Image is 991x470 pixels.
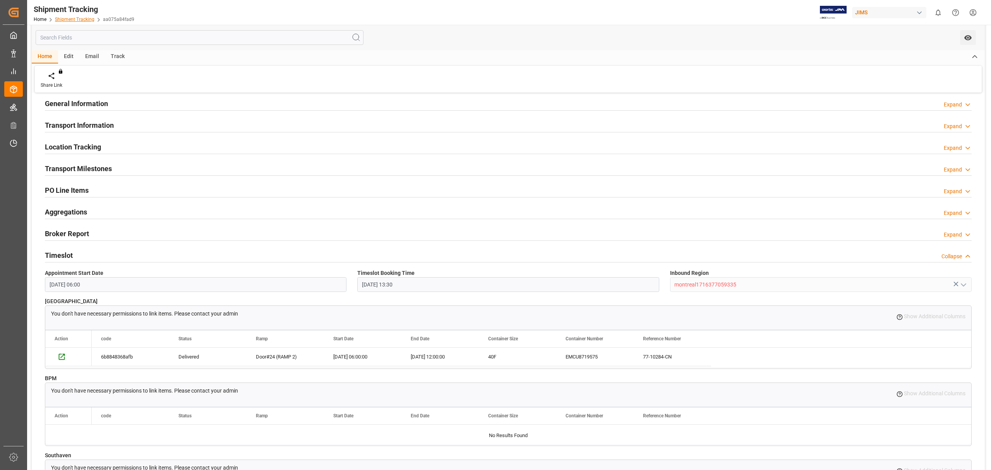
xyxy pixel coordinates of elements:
[45,98,108,109] h2: General Information
[256,413,268,419] span: Ramp
[45,207,87,217] h2: Aggregations
[960,30,976,45] button: open menu
[36,30,363,45] input: Search Fields
[820,6,847,19] img: Exertis%20JAM%20-%20Email%20Logo.jpg_1722504956.jpg
[634,348,711,366] div: 77-10284-CN
[45,451,71,460] span: Southaven
[957,279,969,291] button: open menu
[92,348,169,366] div: 6b8848368afb
[45,163,112,174] h2: Transport Milestones
[401,348,479,366] div: [DATE] 12:00:00
[357,277,659,292] input: DD.MM.YYYY HH:MM
[51,387,238,395] p: You don't have necessary permissions to link items. Please contact your admin
[852,5,929,20] button: JIMS
[45,228,89,239] h2: Broker Report
[105,50,130,63] div: Track
[944,122,962,130] div: Expand
[670,277,972,292] input: Type to search/select
[947,4,964,21] button: Help Center
[45,297,98,305] span: [GEOGRAPHIC_DATA]
[333,336,353,341] span: Start Date
[178,336,192,341] span: Status
[556,348,634,366] div: EMCU8719575
[479,348,556,366] div: 40F
[45,269,103,277] span: Appointment Start Date
[51,310,238,318] p: You don't have necessary permissions to link items. Please contact your admin
[58,50,79,63] div: Edit
[55,336,68,341] div: Action
[256,348,315,366] div: Door#24 (RAMP 2)
[411,336,429,341] span: End Date
[45,250,73,261] h2: Timeslot
[944,166,962,174] div: Expand
[852,7,926,18] div: JIMS
[178,413,192,419] span: Status
[566,413,603,419] span: Container Number
[929,4,947,21] button: show 0 new notifications
[256,336,268,341] span: Ramp
[944,209,962,217] div: Expand
[324,348,401,366] div: [DATE] 06:00:00
[45,348,92,366] div: Press SPACE to select this row.
[941,252,962,261] div: Collapse
[45,142,101,152] h2: Location Tracking
[357,269,415,277] span: Timeslot Booking Time
[45,120,114,130] h2: Transport Information
[643,336,681,341] span: Reference Number
[101,336,111,341] span: code
[488,413,518,419] span: Container Size
[944,187,962,196] div: Expand
[643,413,681,419] span: Reference Number
[45,374,57,383] span: BPM
[55,413,68,419] div: Action
[944,231,962,239] div: Expand
[566,336,603,341] span: Container Number
[45,185,89,196] h2: PO Line Items
[34,17,46,22] a: Home
[79,50,105,63] div: Email
[55,17,94,22] a: Shipment Tracking
[178,348,237,366] div: Delivered
[944,144,962,152] div: Expand
[92,348,711,366] div: Press SPACE to select this row.
[670,269,709,277] span: Inbound Region
[488,336,518,341] span: Container Size
[45,277,346,292] input: DD.MM.YYYY HH:MM
[333,413,353,419] span: Start Date
[101,413,111,419] span: code
[944,101,962,109] div: Expand
[411,413,429,419] span: End Date
[34,3,134,15] div: Shipment Tracking
[32,50,58,63] div: Home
